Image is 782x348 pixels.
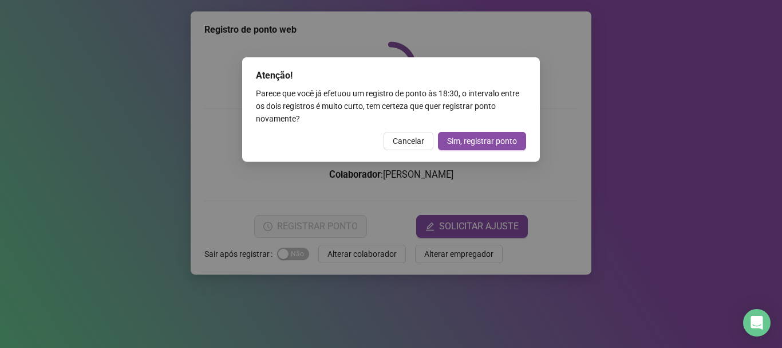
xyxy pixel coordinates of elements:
div: Atenção! [256,69,526,83]
div: Parece que você já efetuou um registro de ponto às 18:30 , o intervalo entre os dois registros é ... [256,87,526,125]
button: Sim, registrar ponto [438,132,526,150]
span: Sim, registrar ponto [447,135,517,147]
div: Open Intercom Messenger [743,309,771,337]
button: Cancelar [384,132,433,150]
span: Cancelar [393,135,424,147]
